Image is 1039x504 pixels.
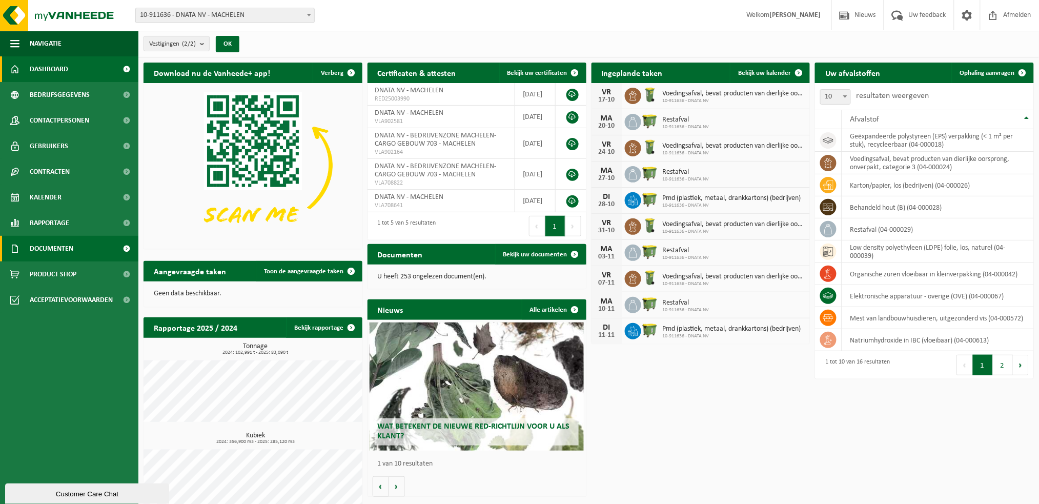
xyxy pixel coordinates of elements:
img: WB-1100-HPE-GN-50 [641,112,659,130]
img: WB-1100-HPE-GN-50 [641,165,659,182]
td: elektronische apparatuur - overige (OVE) (04-000067) [842,285,1034,307]
strong: [PERSON_NAME] [770,11,821,19]
span: VLA902581 [375,117,507,126]
h2: Download nu de Vanheede+ app! [144,63,280,83]
div: MA [597,297,617,306]
span: Restafval [663,299,709,307]
td: restafval (04-000029) [842,218,1034,240]
img: WB-0140-HPE-GN-50 [641,138,659,156]
span: 10-911636 - DNATA NV [663,333,801,339]
span: Pmd (plastiek, metaal, drankkartons) (bedrijven) [663,194,801,203]
span: VLA708641 [375,201,507,210]
img: Download de VHEPlus App [144,83,362,247]
span: 10 [821,90,850,104]
div: MA [597,245,617,253]
span: Documenten [30,236,73,261]
div: MA [597,167,617,175]
div: 1 tot 10 van 16 resultaten [820,354,890,376]
img: WB-1100-HPE-GN-50 [641,191,659,208]
td: [DATE] [515,128,556,159]
span: DNATA NV - MACHELEN [375,193,444,201]
span: Restafval [663,116,709,124]
button: Previous [956,355,973,375]
img: WB-0140-HPE-GN-50 [641,269,659,287]
a: Alle artikelen [522,299,585,320]
span: Afvalstof [850,115,879,124]
a: Wat betekent de nieuwe RED-richtlijn voor u als klant? [370,322,584,451]
span: Vestigingen [149,36,196,52]
button: Previous [529,216,545,236]
span: Verberg [321,70,343,76]
a: Toon de aangevraagde taken [256,261,361,281]
button: Next [565,216,581,236]
span: VLA708822 [375,179,507,187]
a: Bekijk uw kalender [730,63,809,83]
div: VR [597,219,617,227]
span: Bekijk uw kalender [738,70,791,76]
span: Contracten [30,159,70,185]
span: Ophaling aanvragen [960,70,1015,76]
p: U heeft 253 ongelezen document(en). [378,273,576,280]
img: WB-1100-HPE-GN-50 [641,321,659,339]
div: VR [597,140,617,149]
h2: Ingeplande taken [592,63,673,83]
div: 1 tot 5 van 5 resultaten [373,215,436,237]
button: Volgende [389,476,405,497]
span: 10-911636 - DNATA NV - MACHELEN [135,8,315,23]
a: Bekijk uw certificaten [499,63,585,83]
span: Voedingsafval, bevat producten van dierlijke oorsprong, onverpakt, categorie 3 [663,273,805,281]
button: OK [216,36,239,52]
span: Dashboard [30,56,68,82]
img: WB-0140-HPE-GN-50 [641,217,659,234]
span: 10-911636 - DNATA NV [663,98,805,104]
span: 10-911636 - DNATA NV - MACHELEN [136,8,314,23]
td: voedingsafval, bevat producten van dierlijke oorsprong, onverpakt, categorie 3 (04-000024) [842,152,1034,174]
span: VLA902164 [375,148,507,156]
a: Bekijk uw documenten [495,244,585,265]
count: (2/2) [182,41,196,47]
div: 28-10 [597,201,617,208]
td: [DATE] [515,83,556,106]
button: Verberg [313,63,361,83]
div: DI [597,324,617,332]
h2: Documenten [368,244,433,264]
td: natriumhydroxide in IBC (vloeibaar) (04-000613) [842,329,1034,351]
h2: Uw afvalstoffen [815,63,890,83]
div: VR [597,271,617,279]
span: Wat betekent de nieuwe RED-richtlijn voor u als klant? [377,422,569,440]
div: 03-11 [597,253,617,260]
div: 31-10 [597,227,617,234]
span: Toon de aangevraagde taken [264,268,343,275]
div: VR [597,88,617,96]
h2: Rapportage 2025 / 2024 [144,317,248,337]
td: mest van landbouwhuisdieren, uitgezonderd vis (04-000572) [842,307,1034,329]
div: 20-10 [597,123,617,130]
h3: Tonnage [149,343,362,355]
td: [DATE] [515,106,556,128]
span: 2024: 102,991 t - 2025: 83,090 t [149,350,362,355]
td: karton/papier, los (bedrijven) (04-000026) [842,174,1034,196]
span: 10-911636 - DNATA NV [663,255,709,261]
span: Kalender [30,185,62,210]
span: DNATA NV - BEDRIJVENZONE MACHELEN-CARGO GEBOUW 703 - MACHELEN [375,132,497,148]
span: DNATA NV - MACHELEN [375,87,444,94]
td: behandeld hout (B) (04-000028) [842,196,1034,218]
label: resultaten weergeven [856,92,929,100]
span: 10 [820,89,851,105]
span: DNATA NV - BEDRIJVENZONE MACHELEN-CARGO GEBOUW 703 - MACHELEN [375,163,497,178]
span: Rapportage [30,210,69,236]
span: Restafval [663,247,709,255]
span: 2024: 356,900 m3 - 2025: 285,120 m3 [149,439,362,445]
div: 27-10 [597,175,617,182]
td: organische zuren vloeibaar in kleinverpakking (04-000042) [842,263,1034,285]
button: Next [1013,355,1029,375]
span: Navigatie [30,31,62,56]
img: WB-0140-HPE-GN-50 [641,86,659,104]
h2: Certificaten & attesten [368,63,466,83]
span: Voedingsafval, bevat producten van dierlijke oorsprong, onverpakt, categorie 3 [663,90,805,98]
span: Pmd (plastiek, metaal, drankkartons) (bedrijven) [663,325,801,333]
span: 10-911636 - DNATA NV [663,203,801,209]
div: DI [597,193,617,201]
iframe: chat widget [5,481,171,504]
